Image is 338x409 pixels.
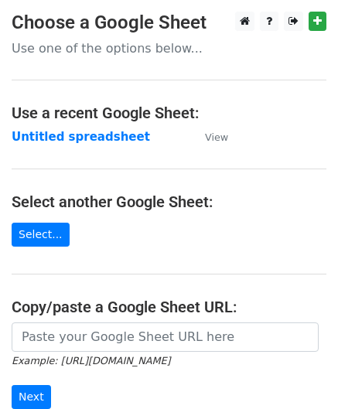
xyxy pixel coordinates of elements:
a: Select... [12,223,70,247]
p: Use one of the options below... [12,40,326,56]
h4: Use a recent Google Sheet: [12,104,326,122]
h3: Choose a Google Sheet [12,12,326,34]
small: View [205,131,228,143]
a: View [189,130,228,144]
small: Example: [URL][DOMAIN_NAME] [12,355,170,366]
a: Untitled spreadsheet [12,130,150,144]
input: Paste your Google Sheet URL here [12,322,319,352]
h4: Copy/paste a Google Sheet URL: [12,298,326,316]
input: Next [12,385,51,409]
h4: Select another Google Sheet: [12,193,326,211]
